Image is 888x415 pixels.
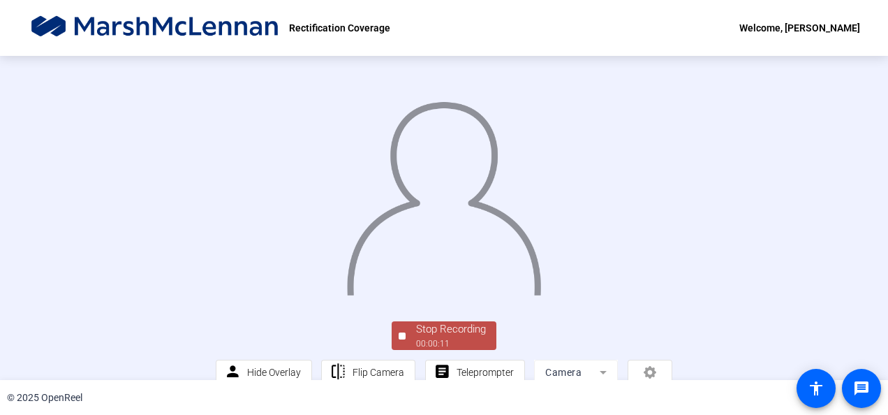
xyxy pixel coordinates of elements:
[853,380,870,397] mat-icon: message
[434,363,451,381] mat-icon: article
[416,321,486,337] div: Stop Recording
[416,337,486,350] div: 00:00:11
[247,367,301,378] span: Hide Overlay
[392,321,496,350] button: Stop Recording00:00:11
[289,20,390,36] p: Rectification Coverage
[739,20,860,36] div: Welcome, [PERSON_NAME]
[7,391,82,405] div: © 2025 OpenReel
[28,14,282,42] img: OpenReel logo
[216,360,312,385] button: Hide Overlay
[425,360,525,385] button: Teleprompter
[346,90,543,296] img: overlay
[457,367,514,378] span: Teleprompter
[808,380,824,397] mat-icon: accessibility
[353,367,404,378] span: Flip Camera
[330,363,347,381] mat-icon: flip
[224,363,242,381] mat-icon: person
[321,360,415,385] button: Flip Camera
